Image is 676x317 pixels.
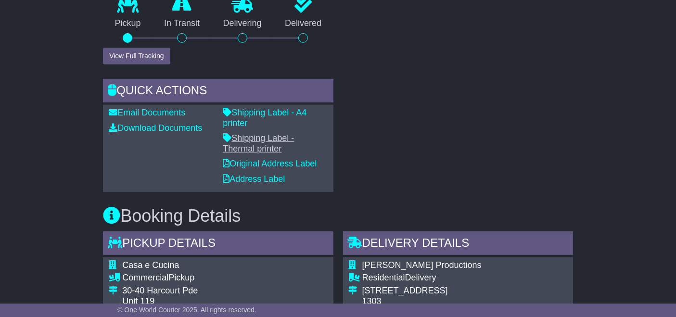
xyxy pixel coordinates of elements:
p: In Transit [153,18,212,29]
div: [STREET_ADDRESS] [362,286,567,296]
p: Delivered [273,18,333,29]
div: 1303 [362,296,567,307]
span: Commercial [122,273,168,282]
a: Shipping Label - A4 printer [223,108,306,128]
a: Download Documents [109,123,202,133]
div: Pickup Details [103,231,333,257]
div: 30-40 Harcourt Pde [122,286,307,296]
span: © One World Courier 2025. All rights reserved. [117,306,256,314]
a: Email Documents [109,108,185,117]
div: Unit 119 [122,296,307,307]
button: View Full Tracking [103,48,170,64]
h3: Booking Details [103,206,573,226]
a: Address Label [223,174,285,184]
div: Quick Actions [103,79,333,105]
a: Original Address Label [223,159,317,168]
div: Pickup [122,273,307,283]
a: Shipping Label - Thermal printer [223,133,294,153]
div: Delivery Details [343,231,573,257]
p: Pickup [103,18,153,29]
div: Delivery [362,273,567,283]
p: Delivering [211,18,273,29]
span: [PERSON_NAME] Productions [362,260,482,270]
span: Casa e Cucina [122,260,179,270]
span: Residential [362,273,405,282]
